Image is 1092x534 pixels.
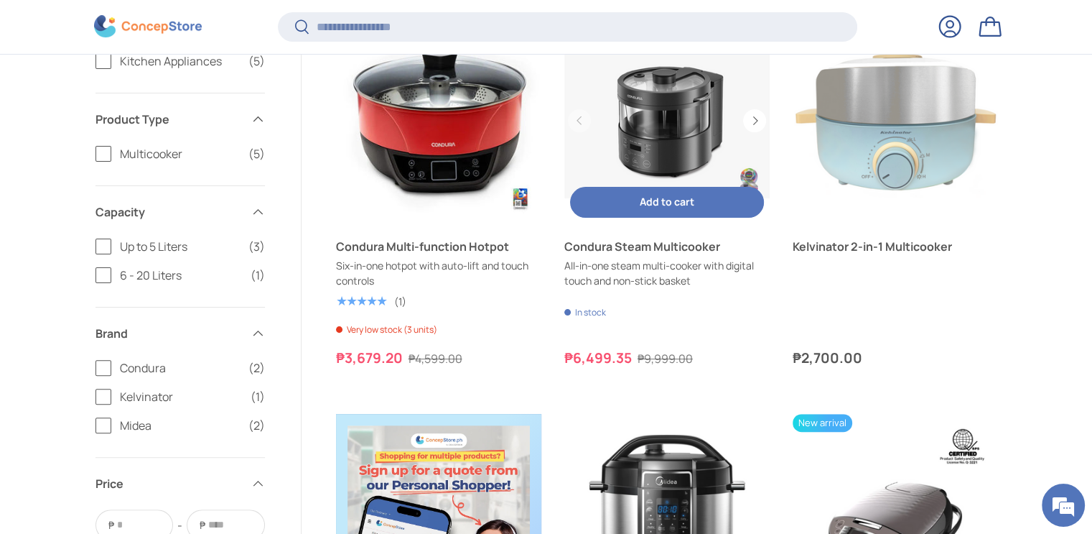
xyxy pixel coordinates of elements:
span: - [177,517,182,534]
span: Multicooker [120,145,240,162]
span: Price [95,475,242,492]
span: New arrival [793,414,852,432]
span: Brand [95,325,242,342]
a: Condura Steam Multicooker [564,238,770,255]
span: Kelvinator [120,388,242,405]
button: Add to cart [570,187,764,218]
a: Condura Multi-function Hotpot [336,238,541,255]
span: ₱ [107,517,116,533]
a: Condura Multi-function Hotpot [336,18,541,224]
span: 6 - 20 Liters [120,267,242,284]
summary: Product Type [95,93,265,145]
span: (2) [248,417,265,434]
a: Kelvinator 2-in-1 Multicooker [793,238,998,255]
span: (5) [248,145,265,162]
span: (2) [248,359,265,377]
span: (3) [248,238,265,255]
a: Condura Steam Multicooker [564,18,770,224]
span: Capacity [95,203,242,221]
span: ₱ [198,517,207,533]
span: Up to 5 Liters [120,238,240,255]
img: ConcepStore [94,16,202,38]
a: Kelvinator 2-in-1 Multicooker [793,18,998,224]
span: Add to cart [640,195,694,208]
span: (1) [251,388,265,405]
summary: Price [95,458,265,510]
span: Midea [120,417,240,434]
span: Product Type [95,111,242,128]
summary: Brand [95,308,265,359]
span: Kitchen Appliances [120,52,240,70]
span: (5) [248,52,265,70]
span: (1) [251,267,265,284]
span: Condura [120,359,240,377]
summary: Capacity [95,186,265,238]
